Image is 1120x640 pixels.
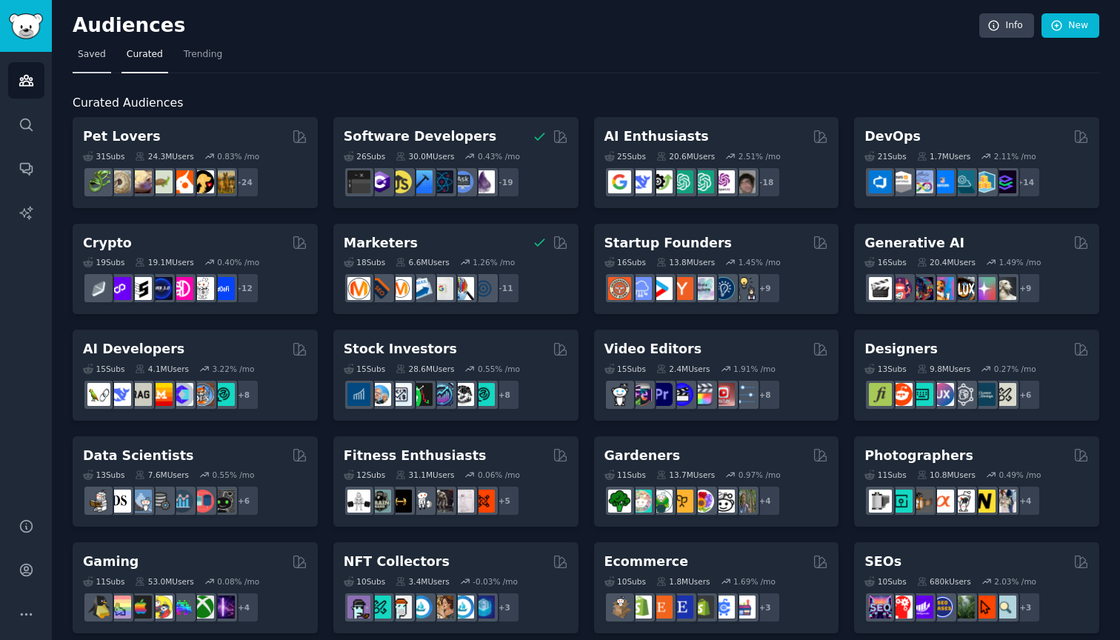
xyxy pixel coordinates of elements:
img: Etsy [650,596,673,619]
img: XboxGamers [191,596,214,619]
img: AskComputerScience [451,170,474,193]
span: Trending [184,48,222,61]
img: GardeningUK [670,490,693,513]
div: 0.55 % /mo [478,364,520,374]
img: OnlineMarketing [472,277,495,300]
img: premiere [650,383,673,406]
img: ecommerce_growth [733,596,756,619]
div: 3.4M Users [396,576,450,587]
img: 0xPolygon [108,277,131,300]
div: 13.8M Users [656,257,715,267]
img: OpenAIDev [712,170,735,193]
img: aivideo [869,277,892,300]
img: ArtificalIntelligence [733,170,756,193]
img: reviewmyshopify [691,596,714,619]
img: ethstaker [129,277,152,300]
div: + 8 [489,379,520,410]
h2: NFT Collectors [344,553,450,571]
img: Youtubevideo [712,383,735,406]
img: TwitchStreaming [212,596,235,619]
img: SonyAlpha [931,490,954,513]
div: 19.1M Users [135,257,193,267]
div: 21 Sub s [864,151,906,161]
img: EtsySellers [670,596,693,619]
img: googleads [430,277,453,300]
img: personaltraining [472,490,495,513]
div: 4.1M Users [135,364,189,374]
img: GYM [347,490,370,513]
img: The_SEO [993,596,1016,619]
div: 1.69 % /mo [733,576,776,587]
img: dogbreed [212,170,235,193]
div: 28.6M Users [396,364,454,374]
img: ValueInvesting [368,383,391,406]
img: analog [869,490,892,513]
h2: AI Developers [83,340,184,359]
img: csharp [368,170,391,193]
div: 13 Sub s [83,470,124,480]
img: OpenseaMarket [451,596,474,619]
img: swingtrading [451,383,474,406]
h2: Gardeners [604,447,681,465]
img: web3 [150,277,173,300]
img: chatgpt_promptDesign [670,170,693,193]
h2: SEOs [864,553,901,571]
div: + 14 [1010,167,1041,198]
img: cockatiel [170,170,193,193]
div: 1.49 % /mo [999,257,1041,267]
div: 18 Sub s [344,257,385,267]
div: 0.27 % /mo [994,364,1036,374]
h2: Video Editors [604,340,702,359]
img: iOSProgramming [410,170,433,193]
img: Trading [410,383,433,406]
div: 1.91 % /mo [733,364,776,374]
img: NFTExchange [347,596,370,619]
h2: Generative AI [864,234,964,253]
img: NFTMarketplace [368,596,391,619]
div: + 8 [228,379,259,410]
div: 10 Sub s [864,576,906,587]
img: DeepSeek [629,170,652,193]
img: PlatformEngineers [993,170,1016,193]
div: 15 Sub s [344,364,385,374]
img: AItoolsCatalog [650,170,673,193]
img: LangChain [87,383,110,406]
img: dalle2 [890,277,913,300]
img: GoogleSearchConsole [973,596,996,619]
a: Trending [179,43,227,73]
div: 0.49 % /mo [999,470,1041,480]
div: + 6 [1010,379,1041,410]
div: -0.03 % /mo [473,576,518,587]
div: 0.55 % /mo [213,470,255,480]
img: leopardgeckos [129,170,152,193]
img: OpenSeaNFT [410,596,433,619]
img: datasets [191,490,214,513]
img: SEO_cases [931,596,954,619]
div: + 3 [489,592,520,623]
img: dataengineering [150,490,173,513]
img: TechSEO [890,596,913,619]
img: reactnative [430,170,453,193]
div: 24.3M Users [135,151,193,161]
img: OpenSourceAI [170,383,193,406]
img: CryptoArt [430,596,453,619]
img: streetphotography [890,490,913,513]
img: AskMarketing [389,277,412,300]
div: + 5 [489,485,520,516]
img: dropship [608,596,631,619]
div: + 3 [750,592,781,623]
div: + 3 [1010,592,1041,623]
div: 0.08 % /mo [217,576,259,587]
img: content_marketing [347,277,370,300]
img: UrbanGardening [712,490,735,513]
img: bigseo [368,277,391,300]
img: aws_cdk [973,170,996,193]
div: 30.0M Users [396,151,454,161]
img: PetAdvice [191,170,214,193]
img: gamers [170,596,193,619]
div: 3.22 % /mo [213,364,255,374]
img: sdforall [931,277,954,300]
img: Local_SEO [952,596,975,619]
div: 20.6M Users [656,151,715,161]
img: software [347,170,370,193]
